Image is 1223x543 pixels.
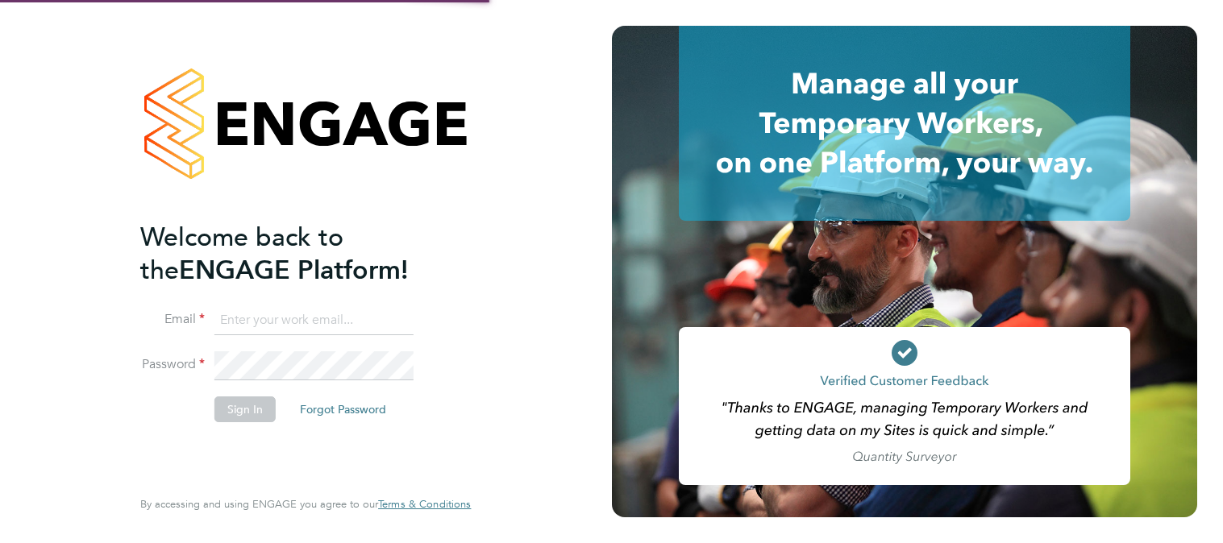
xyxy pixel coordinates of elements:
[140,311,205,328] label: Email
[287,396,399,422] button: Forgot Password
[140,356,205,373] label: Password
[378,498,471,511] a: Terms & Conditions
[378,497,471,511] span: Terms & Conditions
[214,306,414,335] input: Enter your work email...
[140,221,455,287] h2: ENGAGE Platform!
[140,222,343,286] span: Welcome back to the
[214,396,276,422] button: Sign In
[140,497,471,511] span: By accessing and using ENGAGE you agree to our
